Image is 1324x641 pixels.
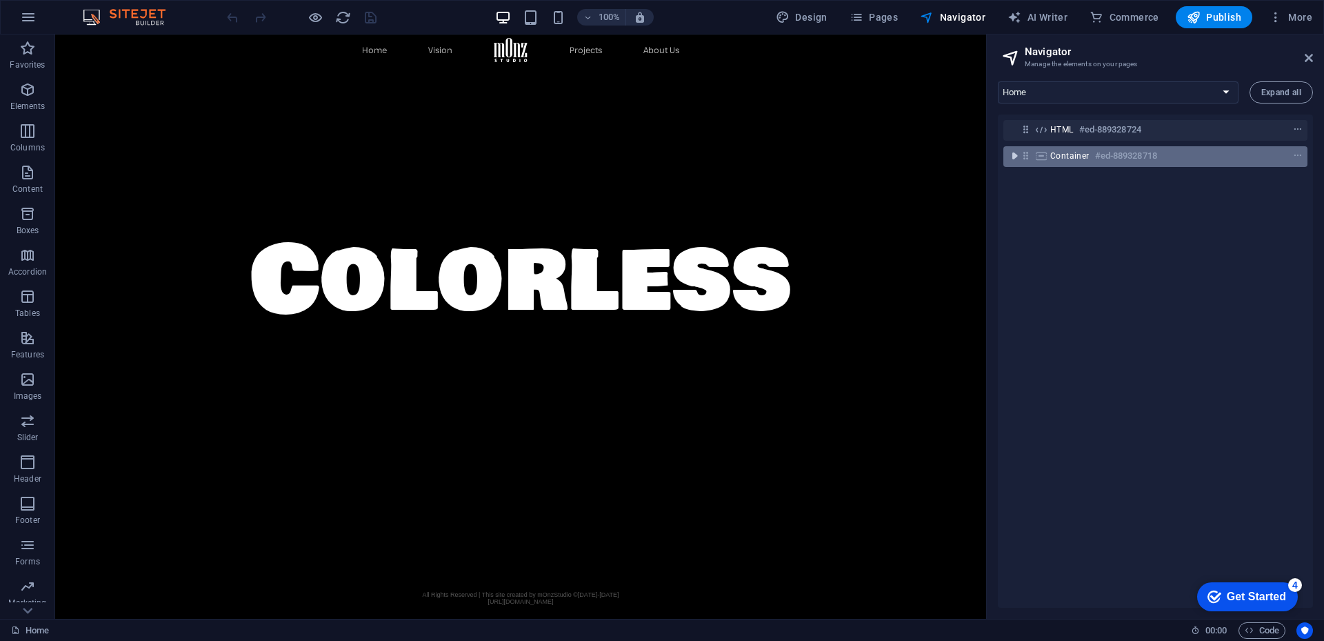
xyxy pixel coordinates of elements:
span: Design [776,10,827,24]
p: Marketing [8,598,46,609]
i: Reload page [335,10,351,26]
button: AI Writer [1002,6,1073,28]
img: mOnzStudio-95Bwy9uhb9P2sEyRJBKsOA.svg [439,3,473,27]
span: HTML [1050,124,1074,135]
button: reload [334,9,351,26]
a: About Us [588,11,624,21]
span: 00 00 [1205,622,1227,639]
p: Forms [15,556,40,567]
span: Commerce [1090,10,1159,24]
span: AI Writer [1007,10,1067,24]
span: Publish [1187,10,1241,24]
h6: 100% [598,9,620,26]
p: Columns [10,142,45,153]
p: Slider [17,432,39,443]
h6: Session time [1191,622,1227,639]
span: : [1215,625,1217,635]
button: Navigator [914,6,991,28]
img: Editor Logo [79,9,183,26]
div: Design (Ctrl+Alt+Y) [770,6,833,28]
button: Publish [1176,6,1252,28]
a: Projects [514,11,547,21]
p: Images [14,391,42,402]
a: Vision [373,11,397,21]
div: Get Started 4 items remaining, 20% complete [11,7,112,36]
button: 100% [577,9,626,26]
a: Click to cancel selection. Double-click to open Pages [11,622,49,639]
p: Header [14,473,41,484]
h6: #ed-889328724 [1079,121,1141,138]
span: Navigator [920,10,985,24]
p: Favorites [10,59,45,70]
button: toggle-expand [1006,148,1023,164]
p: [URL][DOMAIN_NAME] [362,564,569,571]
button: Code [1238,622,1285,639]
p: Content [12,184,43,195]
button: Pages [844,6,903,28]
p: Features [11,349,44,360]
button: Expand all [1250,81,1313,103]
button: Usercentrics [1296,622,1313,639]
button: context-menu [1291,148,1305,164]
h6: #ed-889328718 [1095,148,1157,164]
h2: Navigator [1025,46,1313,58]
button: Click here to leave preview mode and continue editing [307,9,323,26]
p: Boxes [17,225,39,236]
span: Pages [850,10,898,24]
button: Commerce [1084,6,1165,28]
p: All Rights Reserved | This site created by mOnzStudio ©[DATE]-[DATE] [362,557,569,564]
a: Home [307,11,332,21]
p: Tables [15,308,40,319]
button: Design [770,6,833,28]
p: Accordion [8,266,47,277]
div: Get Started [41,15,100,28]
p: Footer [15,515,40,526]
span: Code [1245,622,1279,639]
span: More [1269,10,1312,24]
i: On resize automatically adjust zoom level to fit chosen device. [634,11,646,23]
p: Elements [10,101,46,112]
span: Expand all [1261,88,1301,97]
button: context-menu [1291,121,1305,138]
h3: Manage the elements on your pages [1025,58,1285,70]
div: 4 [102,3,116,17]
span: Container [1050,150,1090,161]
button: More [1263,6,1318,28]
